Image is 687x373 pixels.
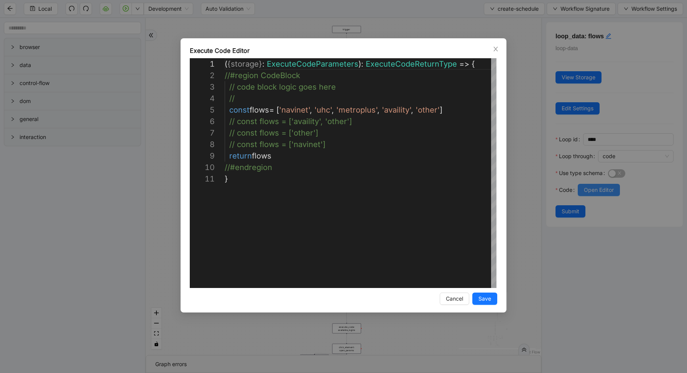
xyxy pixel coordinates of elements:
span: 'uhc' [314,105,332,115]
span: close [493,46,499,52]
span: ( [225,59,227,69]
div: 7 [190,127,215,139]
span: //#region CodeBlock [225,71,300,80]
button: Close [491,45,500,53]
div: 8 [190,139,215,150]
span: = [269,105,274,115]
span: flows [252,151,271,160]
span: //#endregion [225,163,272,172]
span: 'navinet' [279,105,310,115]
span: ExecuteCodeReturnType [366,59,457,69]
span: 'other' [416,105,440,115]
span: { [227,59,231,69]
div: 4 [190,93,215,104]
span: ] [440,105,442,115]
span: => [459,59,469,69]
div: 6 [190,116,215,127]
div: 9 [190,150,215,162]
span: : [262,59,265,69]
span: } [259,59,262,69]
span: // [229,94,235,103]
div: 2 [190,70,215,81]
span: Save [478,294,491,303]
span: ExecuteCodeParameters [267,59,358,69]
span: storage [231,59,259,69]
span: const [229,105,250,115]
span: [ [276,105,279,115]
span: // const flows = ['availity', 'other'] [229,117,352,126]
span: 'availity' [382,105,411,115]
span: , [377,105,380,115]
span: , [310,105,312,115]
span: return [229,151,252,160]
div: 1 [190,58,215,70]
span: ): [358,59,363,69]
span: 'metroplus' [336,105,377,115]
span: // const flows = ['navinet'] [229,140,325,149]
div: 3 [190,81,215,93]
span: } [225,174,228,183]
span: Cancel [446,294,463,303]
div: 10 [190,162,215,173]
div: 5 [190,104,215,116]
span: // code block logic goes here [229,82,336,92]
span: , [411,105,413,115]
span: { [472,59,475,69]
span: // const flows = ['other'] [229,128,318,137]
div: Execute Code Editor [190,46,497,55]
button: Cancel [440,293,469,305]
div: 11 [190,173,215,185]
span: , [332,105,334,115]
button: Save [472,293,497,305]
span: flows [250,105,269,115]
